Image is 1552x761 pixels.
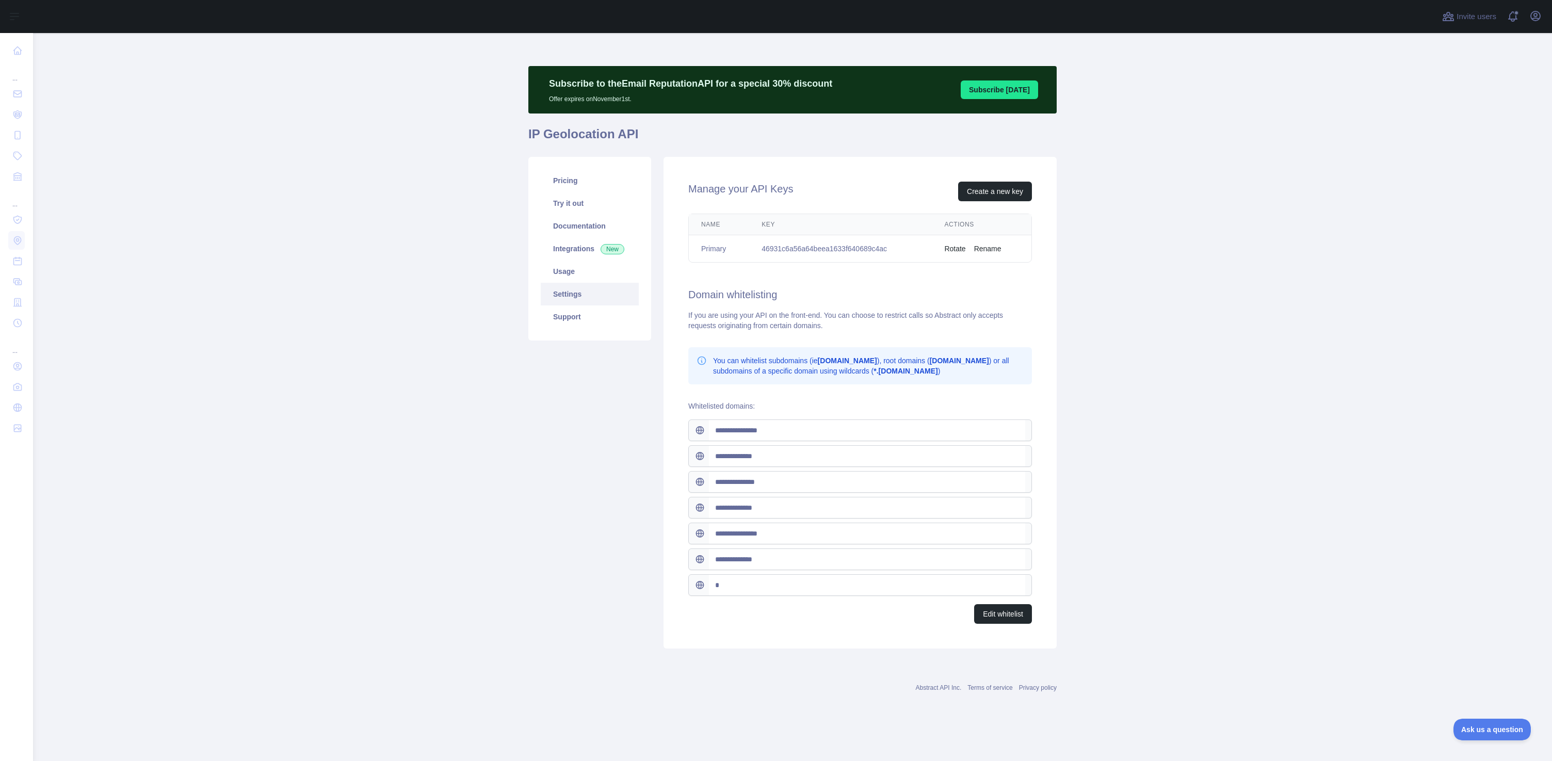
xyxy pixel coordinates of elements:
h2: Domain whitelisting [688,287,1032,302]
div: ... [8,188,25,208]
a: Usage [541,260,639,283]
button: Subscribe [DATE] [961,80,1038,99]
div: ... [8,334,25,355]
button: Edit whitelist [974,604,1032,624]
label: Whitelisted domains: [688,402,755,410]
b: [DOMAIN_NAME] [818,357,877,365]
a: Documentation [541,215,639,237]
a: Privacy policy [1019,684,1057,691]
button: Rotate [944,244,965,254]
a: Terms of service [967,684,1012,691]
h1: IP Geolocation API [528,126,1057,151]
span: New [601,244,624,254]
p: Subscribe to the Email Reputation API for a special 30 % discount [549,76,832,91]
td: Primary [689,235,749,263]
iframe: Toggle Customer Support [1453,719,1531,740]
button: Rename [974,244,1001,254]
button: Invite users [1440,8,1498,25]
p: You can whitelist subdomains (ie ), root domains ( ) or all subdomains of a specific domain using... [713,355,1024,376]
a: Pricing [541,169,639,192]
b: *.[DOMAIN_NAME] [874,367,937,375]
h2: Manage your API Keys [688,182,793,201]
b: [DOMAIN_NAME] [930,357,989,365]
span: Invite users [1457,11,1496,23]
div: ... [8,62,25,83]
div: If you are using your API on the front-end. You can choose to restrict calls so Abstract only acc... [688,310,1032,331]
a: Support [541,305,639,328]
th: Actions [932,214,1031,235]
th: Key [749,214,932,235]
th: Name [689,214,749,235]
td: 46931c6a56a64beea1633f640689c4ac [749,235,932,263]
a: Abstract API Inc. [916,684,962,691]
a: Integrations New [541,237,639,260]
a: Try it out [541,192,639,215]
p: Offer expires on November 1st. [549,91,832,103]
a: Settings [541,283,639,305]
button: Create a new key [958,182,1032,201]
